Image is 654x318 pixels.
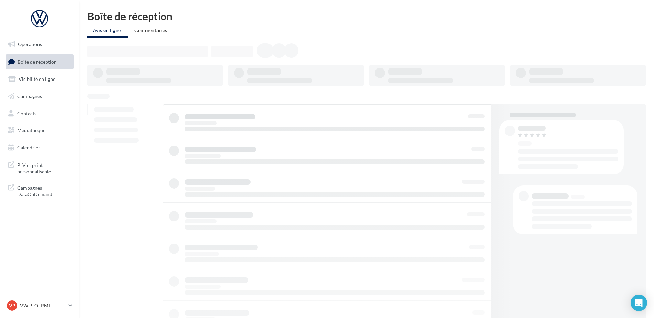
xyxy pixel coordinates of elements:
[4,37,75,52] a: Opérations
[18,41,42,47] span: Opérations
[4,158,75,178] a: PLV et print personnalisable
[4,54,75,69] a: Boîte de réception
[6,299,74,312] a: VP VW PLOERMEL
[17,145,40,150] span: Calendrier
[134,27,167,33] span: Commentaires
[4,123,75,138] a: Médiathèque
[87,11,646,21] div: Boîte de réception
[17,110,36,116] span: Contacts
[17,160,71,175] span: PLV et print personnalisable
[17,93,42,99] span: Campagnes
[17,127,45,133] span: Médiathèque
[17,183,71,198] span: Campagnes DataOnDemand
[631,295,647,311] div: Open Intercom Messenger
[9,302,15,309] span: VP
[4,140,75,155] a: Calendrier
[19,76,55,82] span: Visibilité en ligne
[4,89,75,104] a: Campagnes
[4,106,75,121] a: Contacts
[20,302,66,309] p: VW PLOERMEL
[18,59,57,64] span: Boîte de réception
[4,180,75,201] a: Campagnes DataOnDemand
[4,72,75,86] a: Visibilité en ligne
